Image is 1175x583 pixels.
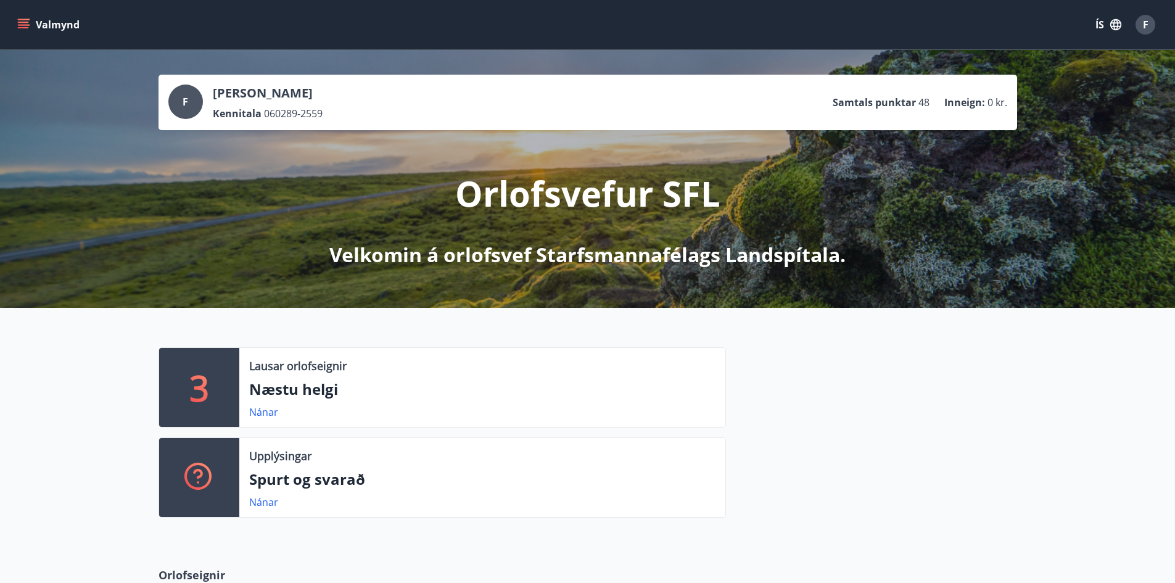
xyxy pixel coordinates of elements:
[183,95,188,109] span: F
[213,85,323,102] p: [PERSON_NAME]
[1131,10,1160,39] button: F
[455,170,720,217] p: Orlofsvefur SFL
[833,96,916,109] p: Samtals punktar
[264,107,323,120] span: 060289-2559
[213,107,262,120] p: Kennitala
[987,96,1007,109] span: 0 kr.
[918,96,930,109] span: 48
[249,495,278,509] a: Nánar
[249,405,278,419] a: Nánar
[15,14,85,36] button: menu
[249,448,311,464] p: Upplýsingar
[329,241,846,268] p: Velkomin á orlofsvef Starfsmannafélags Landspítala.
[1089,14,1128,36] button: ÍS
[944,96,985,109] p: Inneign :
[159,567,225,583] span: Orlofseignir
[1143,18,1148,31] span: F
[249,379,715,400] p: Næstu helgi
[189,364,209,411] p: 3
[249,358,347,374] p: Lausar orlofseignir
[249,469,715,490] p: Spurt og svarað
